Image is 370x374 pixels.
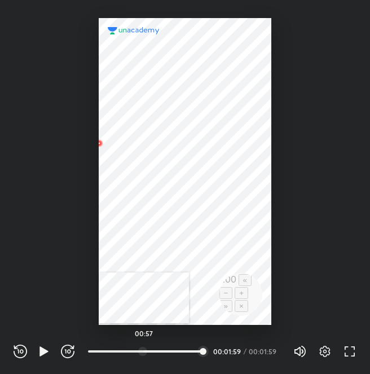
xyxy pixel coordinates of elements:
h5: 00:57 [135,330,153,337]
div: / [244,348,246,355]
img: logo.2a7e12a2.svg [108,27,160,35]
img: wMgqJGBwKWe8AAAAABJRU5ErkJggg== [92,137,106,150]
div: 00:01:59 [213,348,241,355]
div: 00:01:59 [249,348,280,355]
